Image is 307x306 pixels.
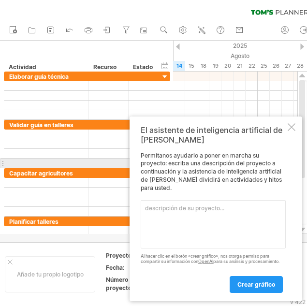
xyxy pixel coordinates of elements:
div: Lunes, 18 de agosto de 2025 [197,61,209,71]
a: crear gráfico [230,276,283,293]
div: Miércoles, 20 de agosto de 2025 [221,61,234,71]
font: 18 [201,62,206,69]
div: Viernes, 22 de agosto de 2025 [246,61,258,71]
font: Añade tu propio logotipo [17,271,84,278]
font: 25 [261,62,267,69]
font: 14 [176,62,182,69]
font: Planificar talleres [9,218,58,225]
div: Martes, 19 de agosto de 2025 [209,61,221,71]
font: 27 [285,62,291,69]
font: 15 [189,62,194,69]
div: Lunes, 25 de agosto de 2025 [258,61,270,71]
font: Proyecto: [106,252,133,259]
font: 26 [273,62,279,69]
div: Jueves, 21 de agosto de 2025 [234,61,246,71]
font: Actividad [9,63,36,71]
font: 28 [297,62,304,69]
font: v 422 [290,298,306,306]
font: Estado [133,63,153,71]
font: 19 [213,62,219,69]
a: OpenAI [198,259,213,264]
font: Agosto [231,52,249,59]
font: El asistente de inteligencia artificial de [PERSON_NAME] [141,125,282,145]
font: 2025 [233,42,247,49]
font: Elaborar guía técnica [9,73,69,80]
font: 21 [237,62,243,69]
font: 20 [224,62,231,69]
font: Permítanos ayudarlo a poner en marcha su proyecto: escriba una descripción del proyecto a continu... [141,152,282,191]
font: para su análisis y procesamiento. [213,259,280,264]
div: Miércoles, 27 de agosto de 2025 [282,61,294,71]
font: Número de proyecto [106,276,137,291]
font: 22 [249,62,255,69]
div: Jueves, 28 de agosto de 2025 [294,61,306,71]
font: crear gráfico [237,281,275,288]
font: Recurso [93,63,117,71]
font: Al hacer clic en el botón «crear gráfico», nos otorga permiso para compartir su información con [141,253,269,264]
div: Martes, 26 de agosto de 2025 [270,61,282,71]
font: Fecha: [106,264,125,271]
div: Viernes, 15 de agosto de 2025 [185,61,197,71]
div: Jueves, 14 de agosto de 2025 [173,61,185,71]
font: Validar guía en talleres [9,121,73,129]
font: Capacitar agricultores [9,170,73,177]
